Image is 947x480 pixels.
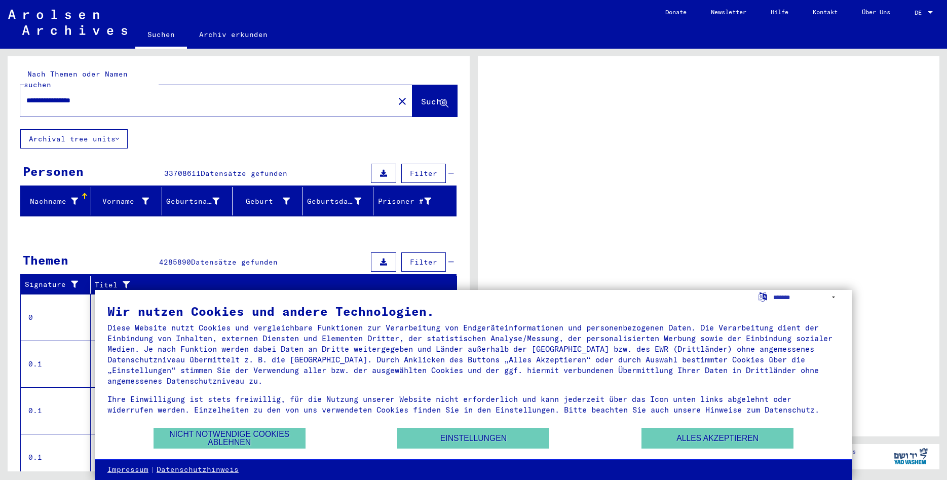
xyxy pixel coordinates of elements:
button: Filter [401,164,446,183]
span: Datensätze gefunden [191,257,278,267]
span: Filter [410,169,437,178]
a: Archiv erkunden [187,22,280,47]
mat-header-cell: Nachname [21,187,91,215]
span: 4285890 [159,257,191,267]
button: Nicht notwendige Cookies ablehnen [154,428,306,449]
button: Alles akzeptieren [641,428,793,449]
img: Arolsen_neg.svg [8,10,127,35]
div: Signature [25,279,83,290]
div: Titel [95,277,447,293]
div: Prisoner # [377,196,431,207]
div: Geburtsdatum [307,193,374,209]
button: Archival tree units [20,129,128,149]
td: 0.1 [21,341,91,387]
span: Suche [421,96,446,106]
span: DE [915,9,926,16]
img: yv_logo.png [892,444,930,469]
mat-icon: close [396,95,408,107]
select: Sprache auswählen [773,290,840,305]
div: Signature [25,277,93,293]
div: Geburt‏ [237,193,302,209]
span: Datensätze gefunden [201,169,287,178]
div: Diese Website nutzt Cookies und vergleichbare Funktionen zur Verarbeitung von Endgeräteinformatio... [107,322,840,386]
div: Nachname [25,196,78,207]
div: Nachname [25,193,91,209]
div: Ihre Einwilligung ist stets freiwillig, für die Nutzung unserer Website nicht erforderlich und ka... [107,394,840,415]
mat-label: Nach Themen oder Namen suchen [24,69,128,89]
div: Geburtsdatum [307,196,361,207]
div: Wir nutzen Cookies und andere Technologien. [107,305,840,317]
td: 0.1 [21,387,91,434]
a: Impressum [107,465,148,475]
div: Themen [23,251,68,269]
div: Geburtsname [166,193,232,209]
div: Personen [23,162,84,180]
mat-header-cell: Geburtsname [162,187,233,215]
button: Suche [412,85,457,117]
label: Sprache auswählen [757,291,768,301]
span: 33708611 [164,169,201,178]
button: Clear [392,91,412,111]
mat-header-cell: Prisoner # [373,187,456,215]
span: Filter [410,257,437,267]
button: Einstellungen [397,428,549,449]
mat-header-cell: Geburtsdatum [303,187,373,215]
mat-header-cell: Vorname [91,187,162,215]
button: Filter [401,252,446,272]
mat-header-cell: Geburt‏ [233,187,303,215]
a: Suchen [135,22,187,49]
div: Titel [95,280,437,290]
td: 0 [21,294,91,341]
div: Vorname [95,196,148,207]
div: Vorname [95,193,161,209]
div: Prisoner # [377,193,443,209]
div: Geburt‏ [237,196,290,207]
a: Datenschutzhinweis [157,465,239,475]
div: Geburtsname [166,196,219,207]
